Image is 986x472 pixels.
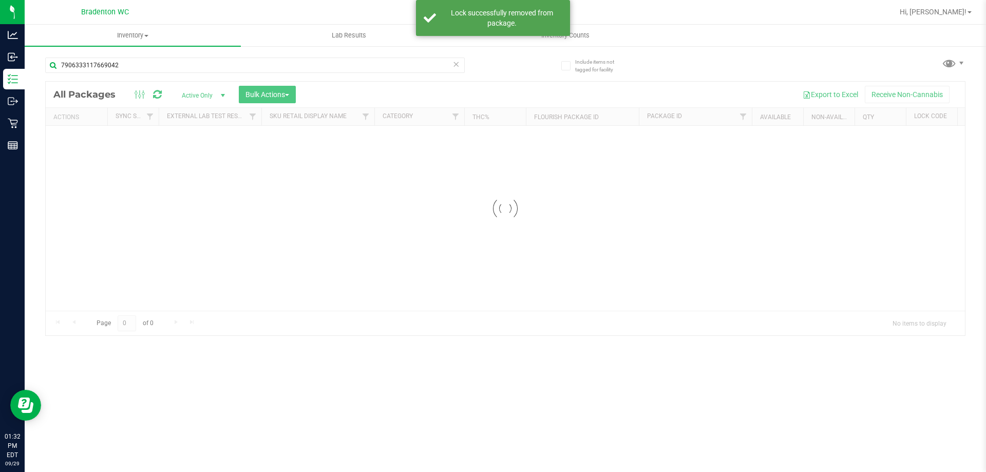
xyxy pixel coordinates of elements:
[8,140,18,150] inline-svg: Reports
[8,52,18,62] inline-svg: Inbound
[442,8,562,28] div: Lock successfully removed from package.
[25,25,241,46] a: Inventory
[318,31,380,40] span: Lab Results
[8,74,18,84] inline-svg: Inventory
[5,460,20,467] p: 09/29
[5,432,20,460] p: 01:32 PM EDT
[25,31,241,40] span: Inventory
[81,8,129,16] span: Bradenton WC
[8,96,18,106] inline-svg: Outbound
[10,390,41,421] iframe: Resource center
[241,25,457,46] a: Lab Results
[8,30,18,40] inline-svg: Analytics
[8,118,18,128] inline-svg: Retail
[900,8,966,16] span: Hi, [PERSON_NAME]!
[452,58,460,71] span: Clear
[575,58,627,73] span: Include items not tagged for facility
[45,58,465,73] input: Search Package ID, Item Name, SKU, Lot or Part Number...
